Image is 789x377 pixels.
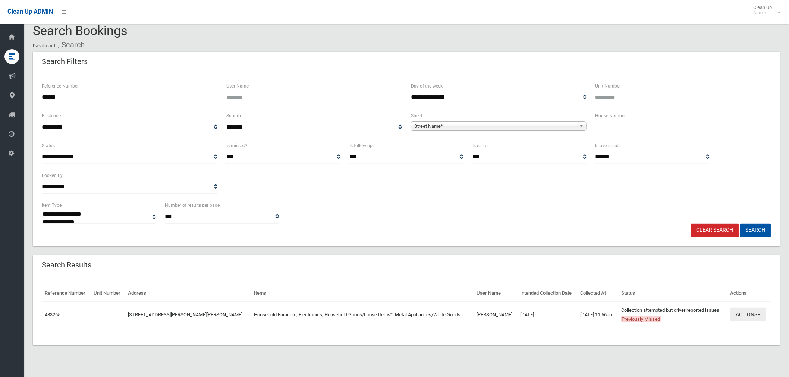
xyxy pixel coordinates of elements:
th: Collected At [578,285,619,302]
label: Unit Number [595,82,621,90]
button: Actions [730,308,766,321]
th: User Name [474,285,517,302]
header: Search Filters [33,54,97,69]
a: 483265 [45,312,60,317]
small: Admin [754,10,772,16]
label: Is missed? [226,142,248,150]
span: Clean Up [750,4,780,16]
label: Street [411,112,422,120]
label: Status [42,142,55,150]
td: [DATE] [517,302,577,327]
label: Postcode [42,112,61,120]
span: Street Name* [414,122,576,131]
label: User Name [226,82,249,90]
label: Reference Number [42,82,79,90]
td: Collection attempted but driver reported issues [619,302,727,327]
th: Status [619,285,727,302]
a: Clear Search [691,224,739,237]
a: Dashboard [33,43,55,48]
label: Is follow up? [349,142,375,150]
a: [STREET_ADDRESS][PERSON_NAME][PERSON_NAME] [128,312,242,317]
td: [DATE] 11:56am [578,302,619,327]
th: Reference Number [42,285,91,302]
th: Items [251,285,474,302]
label: Is oversized? [595,142,621,150]
span: Clean Up ADMIN [7,8,53,15]
th: Actions [727,285,771,302]
th: Unit Number [91,285,125,302]
label: Day of the week [411,82,443,90]
span: Search Bookings [33,23,128,38]
label: Number of results per page [165,201,220,209]
button: Search [740,224,771,237]
li: Search [56,38,85,52]
header: Search Results [33,258,100,272]
th: Intended Collection Date [517,285,577,302]
span: Previously Missed [622,316,661,322]
label: House Number [595,112,626,120]
td: [PERSON_NAME] [474,302,517,327]
label: Suburb [226,112,241,120]
th: Address [125,285,251,302]
label: Is early? [472,142,489,150]
td: Household Furniture, Electronics, Household Goods/Loose Items*, Metal Appliances/White Goods [251,302,474,327]
label: Item Type [42,201,62,209]
label: Booked By [42,171,63,180]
